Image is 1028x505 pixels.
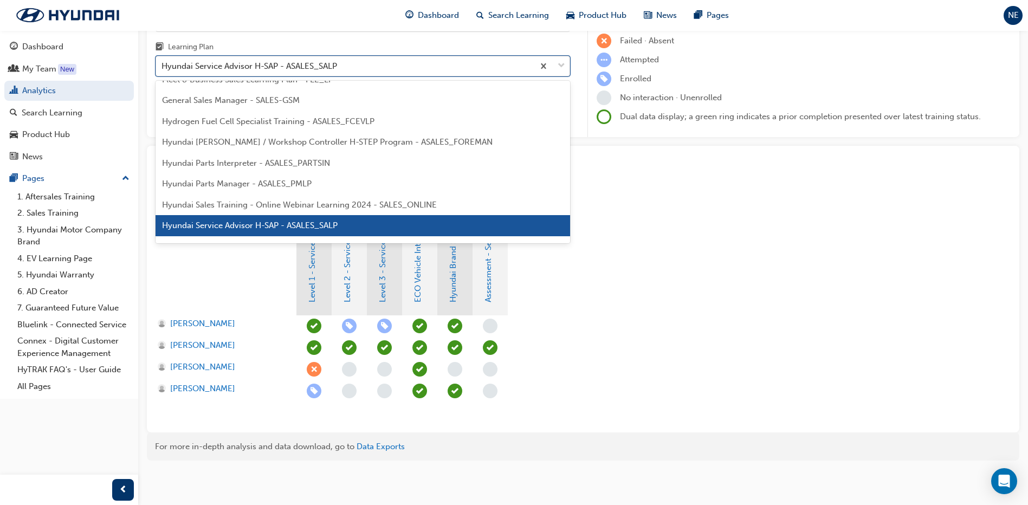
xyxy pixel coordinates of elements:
[418,9,459,22] span: Dashboard
[13,205,134,222] a: 2. Sales Training
[170,383,235,395] span: [PERSON_NAME]
[22,151,43,163] div: News
[597,90,611,105] span: learningRecordVerb_NONE-icon
[22,107,82,119] div: Search Learning
[5,4,130,27] img: Trak
[4,147,134,167] a: News
[4,169,134,189] button: Pages
[307,384,321,398] span: learningRecordVerb_ENROLL-icon
[597,72,611,86] span: learningRecordVerb_ENROLL-icon
[342,319,357,333] span: learningRecordVerb_ENROLL-icon
[13,300,134,316] a: 7. Guaranteed Future Value
[620,74,651,83] span: Enrolled
[377,340,392,355] span: learningRecordVerb_ATTEND-icon
[10,152,18,162] span: news-icon
[707,9,729,22] span: Pages
[412,362,427,377] span: learningRecordVerb_ATTEND-icon
[4,35,134,169] button: DashboardMy TeamAnalyticsSearch LearningProduct HubNews
[635,4,686,27] a: news-iconNews
[307,319,321,333] span: learningRecordVerb_ATTEND-icon
[13,222,134,250] a: 3. Hyundai Motor Company Brand
[405,9,413,22] span: guage-icon
[342,384,357,398] span: learningRecordVerb_NONE-icon
[13,267,134,283] a: 5. Hyundai Warranty
[122,172,130,186] span: up-icon
[307,362,321,377] span: learningRecordVerb_ABSENT-icon
[22,41,63,53] div: Dashboard
[156,43,164,53] span: learningplan-icon
[483,340,497,355] span: learningRecordVerb_ATTEND-icon
[357,442,405,451] a: Data Exports
[656,9,677,22] span: News
[161,60,337,73] div: Hyundai Service Advisor H-SAP - ASALES_SALP
[10,64,18,74] span: people-icon
[307,340,321,355] span: learningRecordVerb_ATTEND-icon
[162,75,333,85] span: Fleet & Business Sales Learning Plan - FLE_LP
[13,250,134,267] a: 4. EV Learning Page
[558,4,635,27] a: car-iconProduct Hub
[22,172,44,185] div: Pages
[558,59,565,73] span: down-icon
[620,93,722,102] span: No interaction · Unenrolled
[448,362,462,377] span: learningRecordVerb_NONE-icon
[644,9,652,22] span: news-icon
[1004,6,1023,25] button: NE
[10,130,18,140] span: car-icon
[22,63,56,75] div: My Team
[158,383,286,395] a: [PERSON_NAME]
[694,9,702,22] span: pages-icon
[342,340,357,355] span: learningRecordVerb_ATTEND-icon
[58,64,76,75] div: Tooltip anchor
[119,483,127,497] span: prev-icon
[566,9,574,22] span: car-icon
[162,116,374,126] span: Hydrogen Fuel Cell Specialist Training - ASALES_FCEVLP
[342,362,357,377] span: learningRecordVerb_NONE-icon
[483,384,497,398] span: learningRecordVerb_NONE-icon
[4,59,134,79] a: My Team
[597,53,611,67] span: learningRecordVerb_ATTEMPT-icon
[162,158,330,168] span: Hyundai Parts Interpreter - ASALES_PARTSIN
[155,441,1011,453] div: For more in-depth analysis and data download, go to
[620,55,659,64] span: Attempted
[448,319,462,333] span: learningRecordVerb_COMPLETE-icon
[162,242,319,251] span: Hyundai Service Manager - ASALES_SMLP
[448,340,462,355] span: learningRecordVerb_PASS-icon
[620,112,981,121] span: Dual data display; a green ring indicates a prior completion presented over latest training status.
[597,34,611,48] span: learningRecordVerb_FAIL-icon
[4,125,134,145] a: Product Hub
[991,468,1017,494] div: Open Intercom Messenger
[10,108,17,118] span: search-icon
[4,81,134,101] a: Analytics
[483,362,497,377] span: learningRecordVerb_NONE-icon
[483,319,497,333] span: learningRecordVerb_NONE-icon
[488,9,549,22] span: Search Learning
[158,361,286,373] a: [PERSON_NAME]
[377,319,392,333] span: learningRecordVerb_ENROLL-icon
[412,319,427,333] span: learningRecordVerb_COMPLETE-icon
[162,200,437,210] span: Hyundai Sales Training - Online Webinar Learning 2024 - SALES_ONLINE
[13,189,134,205] a: 1. Aftersales Training
[620,36,674,46] span: Failed · Absent
[170,318,235,330] span: [PERSON_NAME]
[10,174,18,184] span: pages-icon
[397,4,468,27] a: guage-iconDashboard
[13,333,134,361] a: Connex - Digital Customer Experience Management
[22,128,70,141] div: Product Hub
[10,42,18,52] span: guage-icon
[4,37,134,57] a: Dashboard
[13,316,134,333] a: Bluelink - Connected Service
[448,384,462,398] span: learningRecordVerb_COMPLETE-icon
[168,42,214,53] div: Learning Plan
[158,318,286,330] a: [PERSON_NAME]
[162,95,300,105] span: General Sales Manager - SALES-GSM
[158,339,286,352] a: [PERSON_NAME]
[13,361,134,378] a: HyTRAK FAQ's - User Guide
[412,384,427,398] span: learningRecordVerb_COMPLETE-icon
[4,103,134,123] a: Search Learning
[412,340,427,355] span: learningRecordVerb_ATTEND-icon
[476,9,484,22] span: search-icon
[162,221,338,230] span: Hyundai Service Advisor H-SAP - ASALES_SALP
[170,339,235,352] span: [PERSON_NAME]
